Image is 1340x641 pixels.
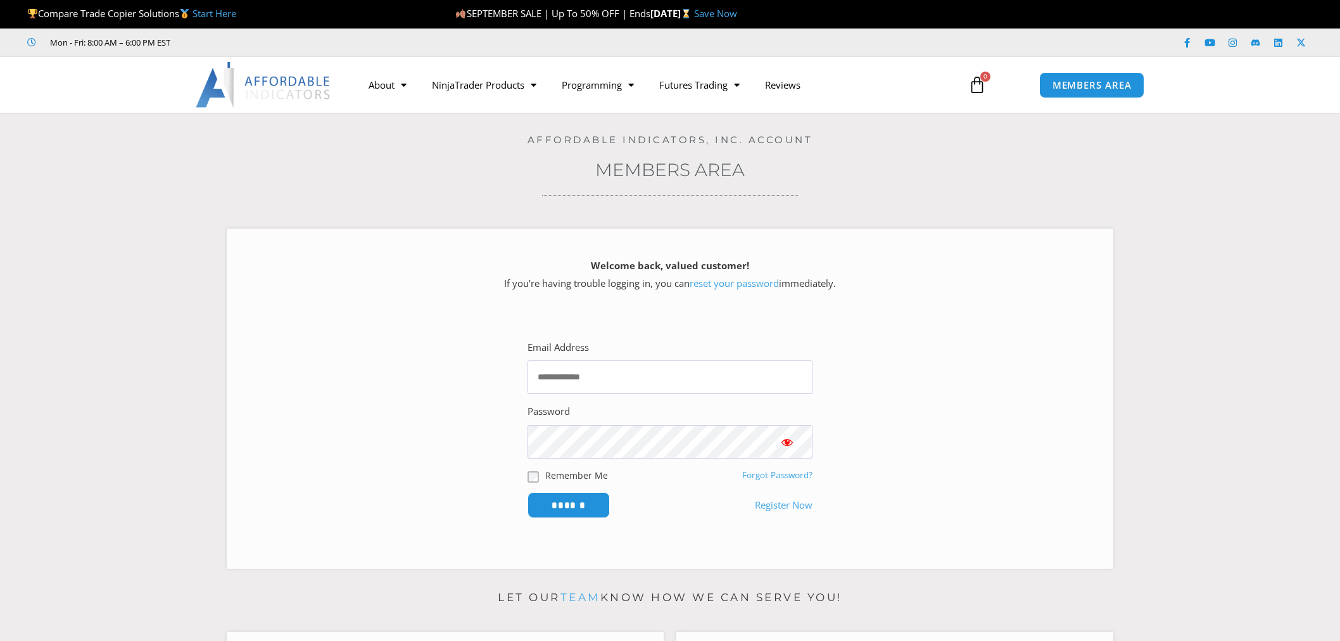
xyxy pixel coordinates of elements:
button: Show password [762,425,812,459]
span: MEMBERS AREA [1052,80,1132,90]
a: Futures Trading [647,70,752,99]
img: LogoAI | Affordable Indicators – NinjaTrader [196,62,332,108]
a: Members Area [595,159,745,181]
span: 0 [980,72,990,82]
a: MEMBERS AREA [1039,72,1145,98]
a: Forgot Password? [742,469,812,481]
a: Reviews [752,70,813,99]
p: Let our know how we can serve you! [227,588,1113,608]
img: 🥇 [180,9,189,18]
img: 🍂 [456,9,465,18]
p: If you’re having trouble logging in, you can immediately. [249,257,1091,293]
strong: [DATE] [650,7,694,20]
iframe: Customer reviews powered by Trustpilot [188,36,378,49]
span: Mon - Fri: 8:00 AM – 6:00 PM EST [47,35,170,50]
a: NinjaTrader Products [419,70,549,99]
span: SEPTEMBER SALE | Up To 50% OFF | Ends [455,7,650,20]
strong: Welcome back, valued customer! [591,259,749,272]
span: Compare Trade Copier Solutions [27,7,236,20]
img: 🏆 [28,9,37,18]
label: Password [528,403,570,421]
a: reset your password [690,277,779,289]
img: ⌛ [681,9,691,18]
label: Remember Me [545,469,608,482]
a: Register Now [755,497,812,514]
a: Save Now [694,7,737,20]
label: Email Address [528,339,589,357]
a: Start Here [193,7,236,20]
nav: Menu [356,70,954,99]
a: About [356,70,419,99]
a: team [560,591,600,604]
a: Programming [549,70,647,99]
a: 0 [949,67,1005,103]
a: Affordable Indicators, Inc. Account [528,134,813,146]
